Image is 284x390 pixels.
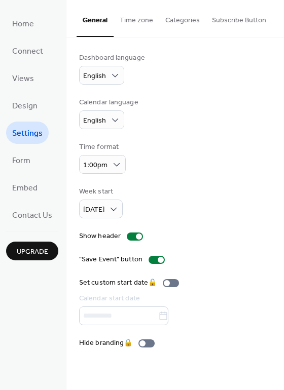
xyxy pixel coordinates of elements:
[6,94,44,116] a: Design
[12,153,30,169] span: Form
[79,231,121,242] div: Show header
[79,142,124,152] div: Time format
[6,176,44,199] a: Embed
[83,114,106,128] span: English
[83,203,104,217] span: [DATE]
[6,40,49,62] a: Connect
[79,53,145,63] div: Dashboard language
[12,208,52,224] span: Contact Us
[12,16,34,32] span: Home
[6,149,37,171] a: Form
[12,71,34,87] span: Views
[6,242,58,260] button: Upgrade
[6,204,58,226] a: Contact Us
[12,44,43,60] span: Connect
[6,122,49,144] a: Settings
[79,97,138,108] div: Calendar language
[6,67,40,89] a: Views
[79,254,143,265] div: "Save Event" button
[79,186,121,197] div: Week start
[12,98,38,114] span: Design
[83,159,108,172] span: 1:00pm
[12,126,43,142] span: Settings
[6,12,40,34] a: Home
[17,247,48,257] span: Upgrade
[12,180,38,197] span: Embed
[83,69,106,83] span: English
